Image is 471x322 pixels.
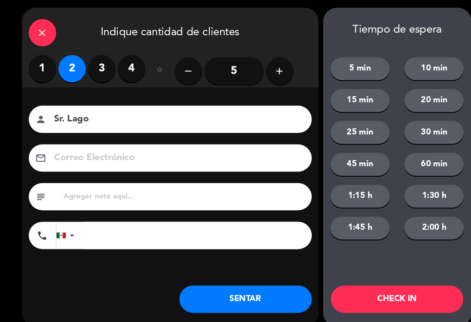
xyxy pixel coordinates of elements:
[139,54,167,84] div: ó
[35,221,46,231] i: phone
[316,56,372,78] button: 5 min
[51,145,287,160] input: Correo Electrónico
[386,178,443,200] button: 1:30 h
[54,214,74,239] div: Mexico (México): +52
[386,87,443,108] button: 20 min
[60,183,291,195] input: Agregar nota aquí...
[35,27,46,38] i: close
[34,147,44,158] i: email
[386,117,443,139] button: 30 min
[84,54,110,80] label: 3
[316,117,372,139] button: 25 min
[34,110,44,121] i: person
[51,108,287,123] input: Nombre del cliente
[175,64,185,74] i: remove
[27,54,54,80] label: 1
[316,87,372,108] button: 15 min
[316,178,372,200] button: 1:15 h
[254,56,280,82] button: add
[386,148,443,169] button: 60 min
[262,64,273,74] i: add
[21,9,304,54] div: Indique cantidad de clientes
[34,184,44,195] i: subject
[316,274,443,300] button: CHECK IN
[386,208,443,230] button: 2:00 h
[171,274,298,300] button: SENTAR
[386,56,443,78] button: 10 min
[309,24,451,37] div: Tiempo de espera
[316,148,372,169] button: 45 min
[167,56,193,82] button: remove
[56,54,82,80] label: 2
[113,54,139,80] label: 4
[316,208,372,230] button: 1:45 h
